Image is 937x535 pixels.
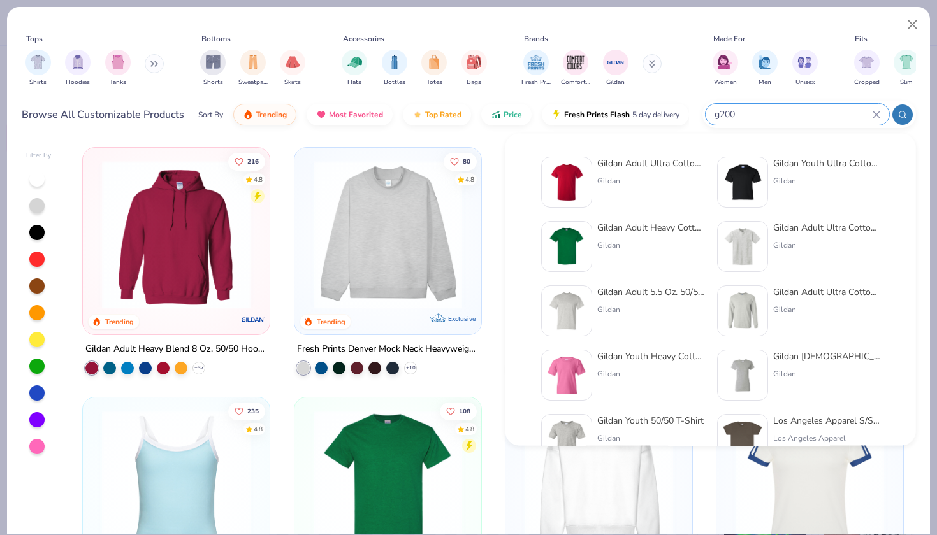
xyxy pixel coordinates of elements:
img: TopRated.gif [412,110,423,120]
button: Close [901,13,925,37]
span: Totes [426,78,442,87]
div: filter for Cropped [854,50,880,87]
img: Cropped Image [859,55,874,69]
span: + 37 [194,364,204,372]
div: Gildan [773,304,880,315]
button: filter button [854,50,880,87]
button: filter button [105,50,131,87]
img: 12c717a8-bff4-429b-8526-ab448574c88c [547,420,586,459]
div: filter for Tanks [105,50,131,87]
button: filter button [894,50,919,87]
span: Top Rated [425,110,461,120]
span: Shirts [29,78,47,87]
img: Bottles Image [388,55,402,69]
img: most_fav.gif [316,110,326,120]
img: Shirts Image [31,55,45,69]
div: Gildan [597,432,704,444]
img: 01756b78-01f6-4cc6-8d8a-3c30c1a0c8ac [96,160,257,309]
div: Gildan Youth Ultra Cotton® T-Shirt [773,157,880,170]
img: flash.gif [551,110,562,120]
div: Gildan Adult Ultra Cotton 6 Oz. Pocket T-Shirt [773,221,880,234]
div: filter for Women [713,50,738,87]
span: 235 [247,408,259,415]
div: Gildan [597,304,704,315]
button: filter button [280,50,305,87]
img: f353747f-df2b-48a7-9668-f657901a5e3e [723,355,762,395]
div: Brands [524,33,548,45]
img: Shorts Image [206,55,221,69]
img: Gildan logo [241,307,266,332]
img: Hats Image [347,55,362,69]
button: Top Rated [403,104,471,125]
img: Fresh Prints Image [527,53,546,72]
span: Bottles [384,78,405,87]
div: 4.8 [465,175,474,184]
div: Accessories [343,33,384,45]
img: Skirts Image [286,55,300,69]
div: filter for Hoodies [65,50,91,87]
img: Totes Image [427,55,441,69]
img: Unisex Image [797,55,812,69]
div: filter for Shorts [200,50,226,87]
button: Trending [233,104,296,125]
div: Browse All Customizable Products [22,107,184,122]
div: Gildan Adult Ultra Cotton 6 Oz. Long-Sleeve T-Shirt [773,285,880,299]
div: filter for Bottles [382,50,407,87]
div: Gildan Youth Heavy Cotton 5.3 Oz. T-Shirt [597,350,704,363]
div: Gildan Adult 5.5 Oz. 50/50 T-Shirt [597,285,704,299]
img: 91159a56-43a2-494b-b098-e2c28039eaf0 [547,291,586,331]
img: Tanks Image [111,55,125,69]
div: filter for Sweatpants [238,50,268,87]
div: Gildan Adult Heavy Blend 8 Oz. 50/50 Hooded Sweatshirt [85,341,267,357]
button: filter button [521,50,551,87]
span: Fresh Prints Flash [564,110,630,120]
span: Shorts [203,78,223,87]
img: Gildan Image [606,53,625,72]
span: Cropped [854,78,880,87]
div: Los Angeles Apparel [773,432,880,444]
img: Slim Image [899,55,913,69]
button: filter button [200,50,226,87]
div: Fits [855,33,868,45]
div: Tops [26,33,43,45]
button: Most Favorited [307,104,393,125]
img: trending.gif [243,110,253,120]
span: Most Favorited [329,110,383,120]
img: Men Image [758,55,772,69]
div: Gildan Youth 50/50 T-Shirt [597,414,704,427]
span: Exclusive [448,315,476,323]
img: Bags Image [467,55,481,69]
button: Price [481,104,532,125]
span: + 10 [405,364,415,372]
div: filter for Skirts [280,50,305,87]
div: filter for Comfort Colors [561,50,590,87]
button: filter button [461,50,487,87]
div: Gildan [597,239,704,251]
button: filter button [421,50,447,87]
div: filter for Hats [342,50,367,87]
img: Comfort Colors Image [566,53,585,72]
span: 5 day delivery [632,108,679,122]
div: Gildan [597,368,704,380]
span: Price [504,110,522,120]
button: filter button [752,50,778,87]
button: Like [443,152,476,170]
span: Hoodies [66,78,90,87]
span: Gildan [606,78,625,87]
input: Try "T-Shirt" [713,107,873,122]
span: Fresh Prints [521,78,551,87]
button: filter button [382,50,407,87]
img: Sweatpants Image [246,55,260,69]
img: 77eabb68-d7c7-41c9-adcb-b25d48f707fa [723,227,762,266]
button: filter button [25,50,51,87]
button: Like [228,152,265,170]
button: filter button [65,50,91,87]
button: filter button [792,50,818,87]
img: Hoodies Image [71,55,85,69]
div: 4.8 [254,425,263,434]
div: filter for Shirts [25,50,51,87]
span: Trending [256,110,287,120]
div: Bottoms [201,33,231,45]
span: 108 [458,408,470,415]
button: Like [439,403,476,420]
